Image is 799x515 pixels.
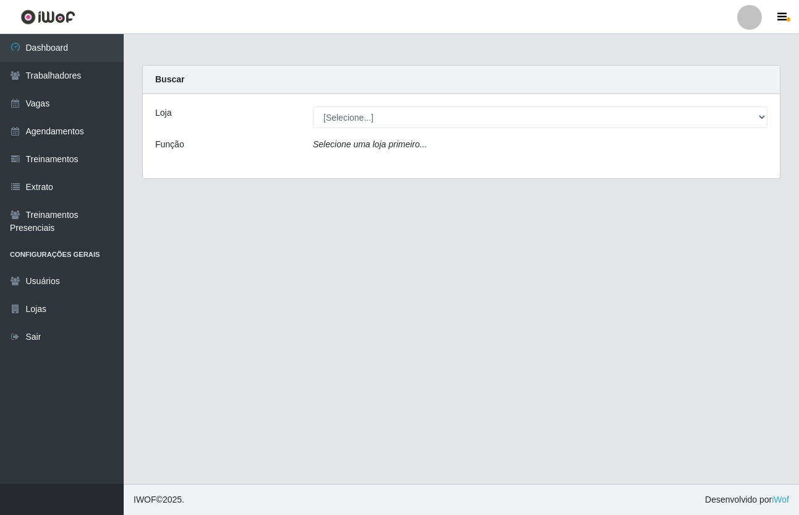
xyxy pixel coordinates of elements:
span: Desenvolvido por [705,493,789,506]
strong: Buscar [155,74,184,84]
label: Loja [155,106,171,119]
span: © 2025 . [134,493,184,506]
a: iWof [772,495,789,504]
span: IWOF [134,495,156,504]
label: Função [155,138,184,151]
i: Selecione uma loja primeiro... [313,139,427,149]
img: CoreUI Logo [20,9,75,25]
